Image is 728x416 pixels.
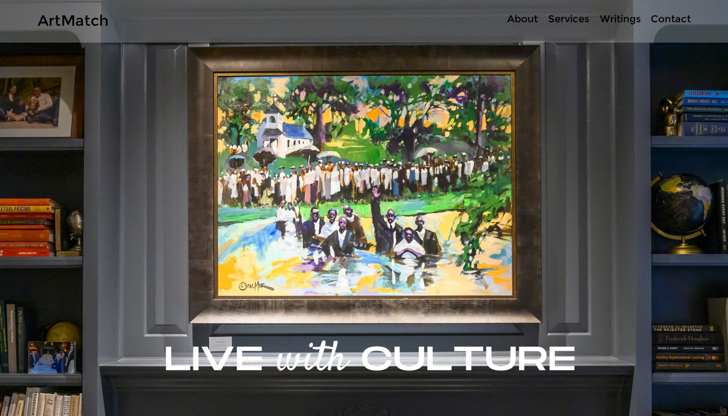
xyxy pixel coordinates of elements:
a: Contact [646,12,695,26]
a: Writings [594,12,646,26]
p: Services [543,12,594,26]
nav: Site [470,12,695,26]
a: About [502,12,543,26]
a: ArtMatch [38,11,108,30]
p: About [502,12,543,26]
a: Services [543,12,594,26]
